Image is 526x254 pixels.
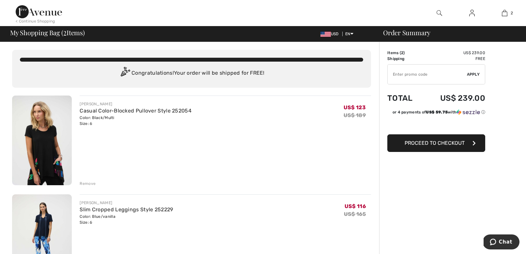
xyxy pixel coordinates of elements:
iframe: Opens a widget where you can chat to one of our agents [484,234,519,251]
span: US$ 59.75 [426,110,448,114]
button: Proceed to Checkout [387,134,485,152]
td: Total [387,87,423,109]
input: Promo code [388,65,467,84]
span: My Shopping Bag ( Items) [10,29,85,36]
td: Free [423,56,485,62]
img: Sezzle [456,109,480,115]
div: < Continue Shopping [16,18,55,24]
div: Order Summary [375,29,522,36]
img: US Dollar [320,32,331,37]
span: 2 [63,28,67,36]
td: Shipping [387,56,423,62]
a: 2 [488,9,520,17]
div: [PERSON_NAME] [80,200,173,206]
span: EN [345,32,353,36]
td: US$ 239.00 [423,87,485,109]
a: Casual Color-Blocked Pullover Style 252054 [80,108,192,114]
td: Items ( ) [387,50,423,56]
span: US$ 123 [344,104,366,111]
s: US$ 189 [344,112,366,118]
span: 2 [511,10,513,16]
div: [PERSON_NAME] [80,101,192,107]
s: US$ 165 [344,211,366,217]
a: Sign In [464,9,480,17]
img: My Bag [502,9,507,17]
div: Color: Blue/vanilla Size: 6 [80,214,173,225]
div: or 4 payments of with [393,109,485,115]
img: search the website [437,9,442,17]
img: 1ère Avenue [16,5,62,18]
iframe: PayPal-paypal [387,117,485,132]
img: My Info [469,9,475,17]
span: US$ 116 [345,203,366,209]
div: or 4 payments ofUS$ 59.75withSezzle Click to learn more about Sezzle [387,109,485,117]
img: Congratulation2.svg [118,67,131,80]
div: Congratulations! Your order will be shipped for FREE! [20,67,363,80]
img: Casual Color-Blocked Pullover Style 252054 [12,96,72,185]
span: Proceed to Checkout [405,140,465,146]
div: Remove [80,181,96,187]
span: USD [320,32,341,36]
div: Color: Black/Multi Size: 6 [80,115,192,127]
span: Apply [467,71,480,77]
td: US$ 239.00 [423,50,485,56]
span: 2 [401,51,403,55]
a: Slim Cropped Leggings Style 252229 [80,206,173,213]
